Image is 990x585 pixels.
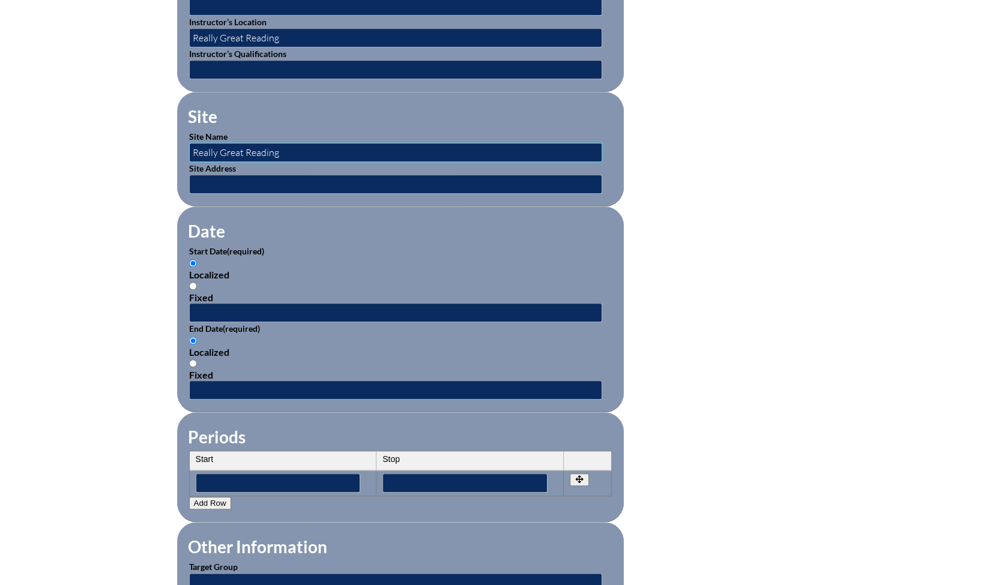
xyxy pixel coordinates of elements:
[189,497,231,509] button: Add Row
[189,17,267,27] label: Instructor’s Location
[227,246,264,256] span: (required)
[189,337,197,344] input: Localized
[189,369,612,380] div: Fixed
[189,131,228,142] label: Site Name
[189,259,197,267] input: Localized
[189,246,264,256] label: Start Date
[189,269,612,280] div: Localized
[189,292,612,303] div: Fixed
[189,323,260,334] label: End Date
[187,536,328,557] legend: Other Information
[189,282,197,290] input: Fixed
[187,106,219,127] legend: Site
[187,221,226,241] legend: Date
[190,451,377,470] th: Start
[376,451,564,470] th: Stop
[189,163,236,173] label: Site Address
[189,359,197,367] input: Fixed
[187,427,247,447] legend: Periods
[189,562,238,572] label: Target Group
[189,346,612,358] div: Localized
[223,323,260,334] span: (required)
[189,49,286,59] label: Instructor’s Qualifications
